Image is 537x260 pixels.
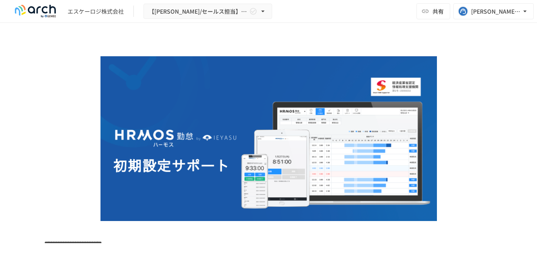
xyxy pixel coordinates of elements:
button: [PERSON_NAME][EMAIL_ADDRESS][DOMAIN_NAME] [453,3,534,19]
div: エスケーロジ株式会社 [68,7,124,16]
button: 共有 [416,3,450,19]
div: [PERSON_NAME][EMAIL_ADDRESS][DOMAIN_NAME] [471,6,521,16]
span: 【[PERSON_NAME]/セールス担当】エスケーロジ株式会社様_初期設定サポート [149,6,248,16]
img: logo-default@2x-9cf2c760.svg [10,5,61,18]
span: 共有 [432,7,444,16]
img: GdztLVQAPnGLORo409ZpmnRQckwtTrMz8aHIKJZF2AQ [100,56,437,221]
button: 【[PERSON_NAME]/セールス担当】エスケーロジ株式会社様_初期設定サポート [143,4,272,19]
